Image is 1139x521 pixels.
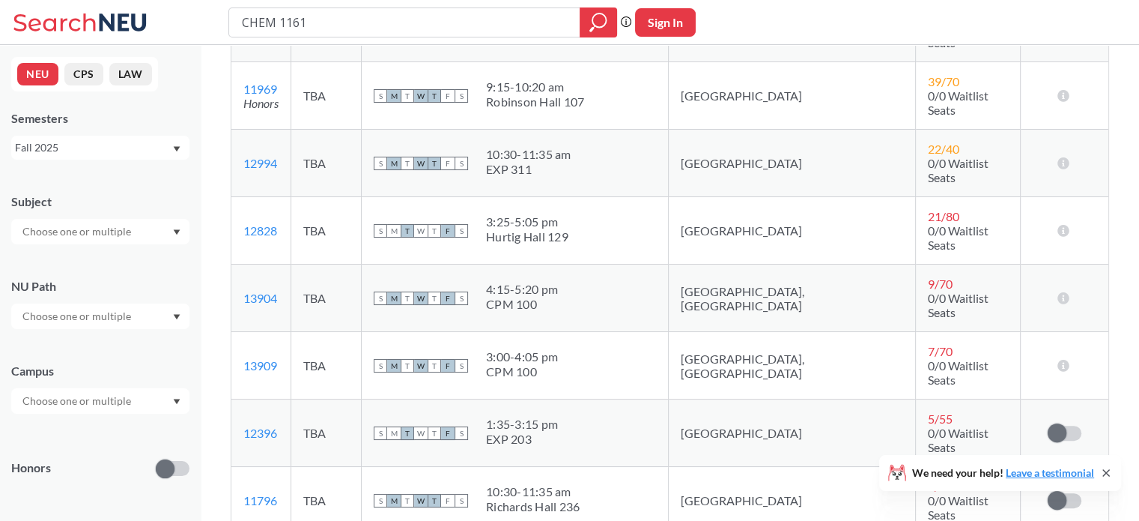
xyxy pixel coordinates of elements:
span: W [414,292,428,305]
span: S [374,224,387,238]
div: 10:30 - 11:35 am [486,484,580,499]
span: 9 / 70 [928,277,953,291]
span: T [401,427,414,440]
div: Hurtig Hall 129 [486,229,568,244]
span: 7 / 70 [928,344,953,358]
span: W [414,494,428,508]
div: CPM 100 [486,297,558,312]
div: Fall 2025Dropdown arrow [11,136,189,160]
a: 12994 [243,156,277,170]
span: T [428,427,441,440]
span: T [428,292,441,305]
span: 21 / 80 [928,209,959,223]
span: 0/0 Waitlist Seats [928,291,988,319]
a: 11969 [243,82,277,96]
div: Campus [11,363,189,379]
a: 12828 [243,223,277,238]
svg: Dropdown arrow [173,399,180,405]
span: W [414,359,428,373]
span: F [441,224,455,238]
div: 4:15 - 5:20 pm [486,282,558,297]
span: T [401,359,414,373]
svg: Dropdown arrow [173,146,180,152]
div: 3:00 - 4:05 pm [486,349,558,364]
div: magnifying glass [580,7,617,37]
span: T [401,292,414,305]
div: Dropdown arrow [11,219,189,244]
span: T [428,157,441,170]
span: T [428,494,441,508]
svg: Dropdown arrow [173,314,180,320]
span: T [428,359,441,373]
div: Robinson Hall 107 [486,94,584,109]
span: S [374,89,387,103]
td: [GEOGRAPHIC_DATA], [GEOGRAPHIC_DATA] [668,332,915,400]
svg: Dropdown arrow [173,229,180,235]
span: M [387,224,401,238]
span: T [401,494,414,508]
div: CPM 100 [486,364,558,379]
div: Dropdown arrow [11,388,189,414]
span: T [428,224,441,238]
span: T [401,157,414,170]
i: Honors [243,96,279,110]
div: Semesters [11,110,189,127]
span: M [387,359,401,373]
span: We need your help! [912,468,1094,478]
td: TBA [291,400,362,467]
span: 0/0 Waitlist Seats [928,426,988,454]
span: S [455,359,468,373]
span: S [455,89,468,103]
span: F [441,157,455,170]
span: S [455,427,468,440]
div: Fall 2025 [15,139,171,156]
div: NU Path [11,278,189,295]
span: W [414,224,428,238]
a: 13909 [243,358,277,373]
span: S [374,157,387,170]
div: EXP 203 [486,432,558,447]
td: [GEOGRAPHIC_DATA] [668,62,915,130]
td: [GEOGRAPHIC_DATA] [668,400,915,467]
input: Class, professor, course number, "phrase" [240,10,569,35]
div: Subject [11,193,189,210]
span: M [387,157,401,170]
td: [GEOGRAPHIC_DATA] [668,130,915,197]
span: S [374,359,387,373]
span: 39 / 70 [928,74,959,88]
p: Honors [11,460,51,477]
span: S [455,224,468,238]
span: F [441,292,455,305]
span: F [441,494,455,508]
span: W [414,89,428,103]
td: TBA [291,332,362,400]
span: W [414,157,428,170]
div: Richards Hall 236 [486,499,580,514]
button: NEU [17,63,58,85]
span: M [387,292,401,305]
button: LAW [109,63,152,85]
td: [GEOGRAPHIC_DATA], [GEOGRAPHIC_DATA] [668,265,915,332]
div: 1:35 - 3:15 pm [486,417,558,432]
span: F [441,359,455,373]
div: 3:25 - 5:05 pm [486,214,568,229]
span: S [455,292,468,305]
div: EXP 311 [486,162,571,177]
span: M [387,494,401,508]
span: 0/0 Waitlist Seats [928,156,988,184]
span: S [374,427,387,440]
input: Choose one or multiple [15,392,141,410]
td: TBA [291,62,362,130]
span: M [387,427,401,440]
span: T [428,89,441,103]
a: 12396 [243,426,277,440]
span: S [374,292,387,305]
input: Choose one or multiple [15,307,141,325]
td: TBA [291,265,362,332]
td: TBA [291,197,362,265]
span: T [401,89,414,103]
div: 10:30 - 11:35 am [486,147,571,162]
button: CPS [64,63,103,85]
td: TBA [291,130,362,197]
div: Dropdown arrow [11,304,189,329]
